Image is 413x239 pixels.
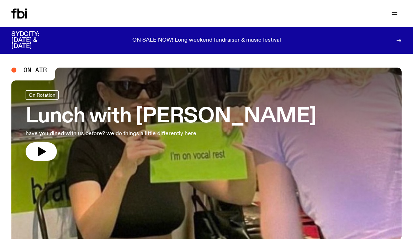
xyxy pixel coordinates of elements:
[132,37,281,44] p: ON SALE NOW! Long weekend fundraiser & music festival
[26,129,208,138] p: have you dined with us before? we do things a little differently here
[26,90,59,100] a: On Rotation
[11,31,57,49] h3: SYDCITY: [DATE] & [DATE]
[26,90,316,161] a: Lunch with [PERSON_NAME]have you dined with us before? we do things a little differently here
[23,67,47,73] span: On Air
[26,107,316,127] h3: Lunch with [PERSON_NAME]
[29,92,55,97] span: On Rotation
